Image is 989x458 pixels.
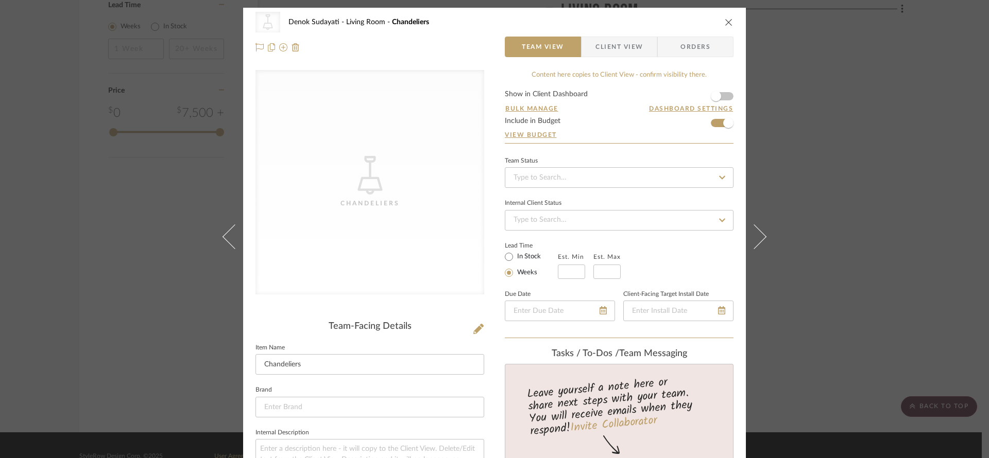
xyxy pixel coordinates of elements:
[255,321,484,332] div: Team-Facing Details
[570,412,658,437] a: Invite Collaborator
[318,198,421,208] div: Chandeliers
[392,19,429,26] span: Chandeliers
[505,158,538,164] div: Team Status
[255,345,285,350] label: Item Name
[623,292,709,297] label: Client-Facing Target Install Date
[505,210,734,231] input: Type to Search…
[623,301,734,321] input: Enter Install Date
[724,17,734,27] button: close
[346,19,392,26] span: Living Room
[255,430,309,435] label: Internal Description
[669,37,722,57] span: Orders
[505,70,734,80] div: Content here copies to Client View - confirm visibility there.
[255,397,484,417] input: Enter Brand
[504,371,735,440] div: Leave yourself a note here or share next steps with your team. You will receive emails when they ...
[515,268,537,277] label: Weeks
[505,167,734,188] input: Type to Search…
[552,349,619,358] span: Tasks / To-Dos /
[593,253,621,260] label: Est. Max
[505,348,734,360] div: team Messaging
[522,37,564,57] span: Team View
[505,292,531,297] label: Due Date
[558,253,584,260] label: Est. Min
[505,201,561,206] div: Internal Client Status
[505,241,558,250] label: Lead Time
[288,19,346,26] span: Denok Sudayati
[505,104,559,113] button: Bulk Manage
[595,37,643,57] span: Client View
[292,43,300,51] img: Remove from project
[255,387,272,393] label: Brand
[515,252,541,261] label: In Stock
[649,104,734,113] button: Dashboard Settings
[505,301,615,321] input: Enter Due Date
[505,131,734,139] a: View Budget
[505,250,558,279] mat-radio-group: Select item type
[255,354,484,375] input: Enter Item Name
